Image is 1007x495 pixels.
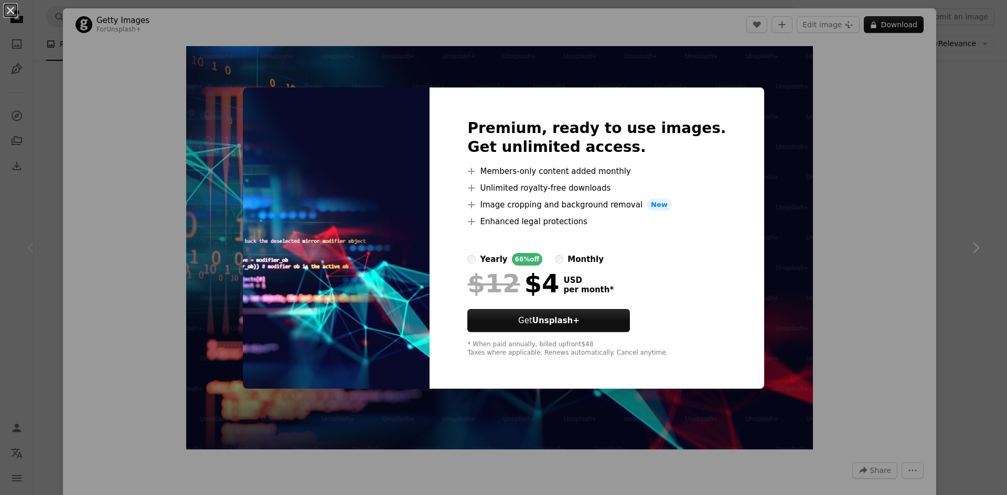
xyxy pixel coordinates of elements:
div: yearly [480,253,507,266]
li: Members-only content added monthly [467,165,726,178]
div: 66% off [512,253,543,266]
span: per month * [563,285,614,294]
li: Unlimited royalty-free downloads [467,182,726,194]
div: $4 [467,270,559,297]
input: yearly66%off [467,255,476,263]
span: New [647,199,672,211]
input: monthly [555,255,563,263]
span: $12 [467,270,520,297]
li: Image cropping and background removal [467,199,726,211]
button: GetUnsplash+ [467,309,630,332]
h2: Premium, ready to use images. Get unlimited access. [467,119,726,157]
strong: Unsplash+ [532,316,580,325]
li: Enhanced legal protections [467,215,726,228]
div: * When paid annually, billed upfront $48 Taxes where applicable. Renews automatically. Cancel any... [467,340,726,357]
div: monthly [567,253,604,266]
span: USD [563,276,614,285]
img: premium_photo-1661877737564-3dfd7282efcb [243,87,430,389]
